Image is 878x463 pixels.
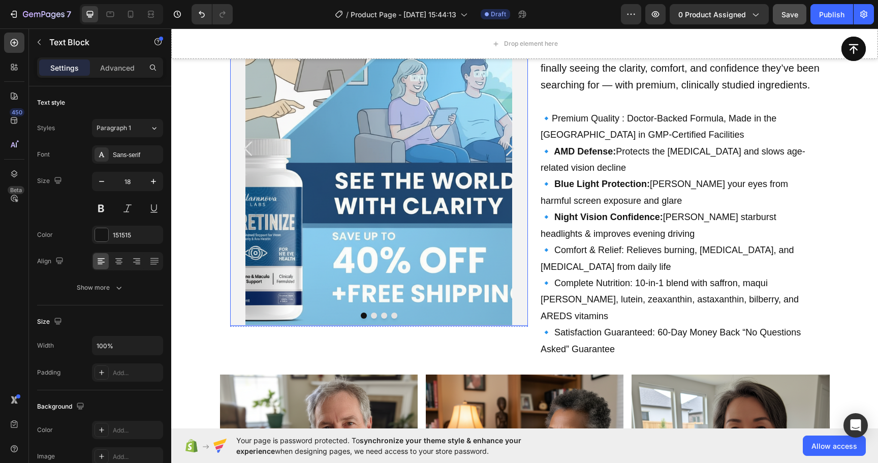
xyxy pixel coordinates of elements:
[369,250,628,293] span: 🔹 Complete Nutrition: 10-in-1 blend with saffron, maqui [PERSON_NAME], lutein, zeaxanthin, astaxa...
[369,85,605,111] span: Premium Quality : Doctor-Backed Formula, Made in the [GEOGRAPHIC_DATA] in GMP-Certified Facilities
[97,124,131,133] span: Paragraph 1
[92,336,163,355] input: Auto
[369,118,445,128] strong: 🔹 AMD Defense:
[369,150,479,161] strong: 🔹 Blue Light Protection:
[369,85,381,95] strong: 🔹
[369,183,605,210] span: [PERSON_NAME] starburst headlights & improves evening driving
[236,436,521,455] span: synchronize your theme style & enhance your experience
[811,441,857,451] span: Allow access
[670,4,769,24] button: 0 product assigned
[50,63,79,73] p: Settings
[49,36,136,48] p: Text Block
[369,183,492,194] strong: 🔹 Night Vision Confidence:
[4,4,76,24] button: 7
[37,230,53,239] div: Color
[37,452,55,461] div: Image
[10,108,24,116] div: 450
[113,368,161,378] div: Add...
[37,98,65,107] div: Text style
[92,119,163,137] button: Paragraph 1
[210,284,216,290] button: Dot
[77,283,124,293] div: Show more
[192,4,233,24] div: Undo/Redo
[346,9,349,20] span: /
[8,186,24,194] div: Beta
[37,279,163,297] button: Show more
[113,231,161,240] div: 151515
[113,150,161,160] div: Sans-serif
[37,124,55,133] div: Styles
[37,425,53,435] div: Color
[773,4,806,24] button: Save
[369,217,623,243] span: 🔹 Comfort & Relief: Relieves burning, [MEDICAL_DATA], and [MEDICAL_DATA] from daily life
[190,284,196,290] button: Dot
[810,4,853,24] button: Publish
[37,150,50,159] div: Font
[113,452,161,461] div: Add...
[678,9,746,20] span: 0 product assigned
[37,174,64,188] div: Size
[37,341,54,350] div: Width
[369,118,634,144] span: Protects the [MEDICAL_DATA] and slows age-related vision decline
[37,400,86,414] div: Background
[236,435,561,456] span: Your page is password protected. To when designing pages, we need access to your store password.
[37,315,64,329] div: Size
[37,368,60,377] div: Padding
[100,63,135,73] p: Advanced
[67,8,71,20] p: 7
[37,255,66,268] div: Align
[781,10,798,19] span: Save
[819,9,844,20] div: Publish
[220,284,226,290] button: Dot
[491,10,506,19] span: Draft
[369,150,617,177] span: [PERSON_NAME] your eyes from harmful screen exposure and glare
[843,413,868,438] div: Open Intercom Messenger
[369,299,630,325] span: 🔹 Satisfaction Guaranteed: 60-Day Money Back “No Questions Asked” Guarantee
[200,284,206,290] button: Dot
[351,9,456,20] span: Product Page - [DATE] 15:44:13
[113,426,161,435] div: Add...
[171,28,878,428] iframe: Design area
[803,436,866,456] button: Allow access
[320,102,357,139] button: Carousel Next Arrow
